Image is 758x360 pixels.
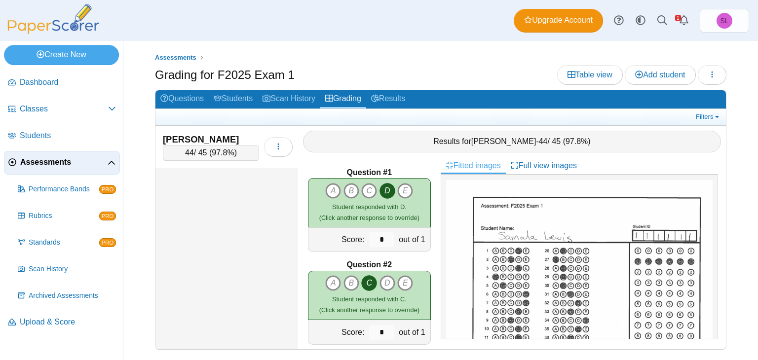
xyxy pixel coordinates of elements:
[361,183,377,199] i: C
[14,204,120,228] a: Rubrics PRO
[635,71,685,79] span: Add student
[29,291,116,301] span: Archived Assessments
[4,124,120,148] a: Students
[539,137,548,145] span: 44
[396,320,430,344] div: out of 1
[29,184,99,194] span: Performance Bands
[20,130,116,141] span: Students
[155,54,196,61] span: Assessments
[4,98,120,121] a: Classes
[700,9,749,33] a: Samala Lewis
[325,183,341,199] i: A
[325,275,341,291] i: A
[14,231,120,254] a: Standards PRO
[29,238,99,248] span: Standards
[514,9,603,33] a: Upgrade Account
[99,212,116,220] span: PRO
[308,227,367,252] div: Score:
[397,183,413,199] i: E
[29,211,99,221] span: Rubrics
[99,238,116,247] span: PRO
[625,65,695,85] a: Add student
[4,71,120,95] a: Dashboard
[258,90,320,108] a: Scan History
[332,295,407,303] span: Student responded with C.
[379,183,395,199] i: D
[717,13,732,29] span: Samala Lewis
[361,275,377,291] i: C
[308,320,367,344] div: Score:
[506,157,582,174] a: Full view images
[20,317,116,327] span: Upload & Score
[396,227,430,252] div: out of 1
[441,157,506,174] a: Fitted images
[163,133,259,146] div: [PERSON_NAME]
[212,148,234,157] span: 97.8%
[397,275,413,291] i: E
[4,311,120,334] a: Upload & Score
[471,137,536,145] span: [PERSON_NAME]
[14,257,120,281] a: Scan History
[379,275,395,291] i: D
[4,151,120,175] a: Assessments
[347,259,392,270] b: Question #2
[524,15,593,26] span: Upgrade Account
[566,137,588,145] span: 97.8%
[4,45,119,65] a: Create New
[4,4,103,34] img: PaperScorer
[152,52,199,64] a: Assessments
[20,77,116,88] span: Dashboard
[303,131,721,152] div: Results for - / 45 ( )
[557,65,623,85] a: Table view
[343,183,359,199] i: B
[20,104,108,114] span: Classes
[568,71,612,79] span: Table view
[319,203,419,221] small: (Click another response to override)
[20,157,108,168] span: Assessments
[155,90,209,108] a: Questions
[4,27,103,36] a: PaperScorer
[320,90,366,108] a: Grading
[693,112,723,122] a: Filters
[343,275,359,291] i: B
[163,145,259,160] div: / 45 ( )
[332,203,407,211] span: Student responded with D.
[14,178,120,201] a: Performance Bands PRO
[185,148,194,157] span: 44
[319,295,419,314] small: (Click another response to override)
[347,167,392,178] b: Question #1
[366,90,410,108] a: Results
[29,264,116,274] span: Scan History
[673,10,695,32] a: Alerts
[720,17,728,24] span: Samala Lewis
[155,67,295,83] h1: Grading for F2025 Exam 1
[14,284,120,308] a: Archived Assessments
[209,90,258,108] a: Students
[99,185,116,194] span: PRO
